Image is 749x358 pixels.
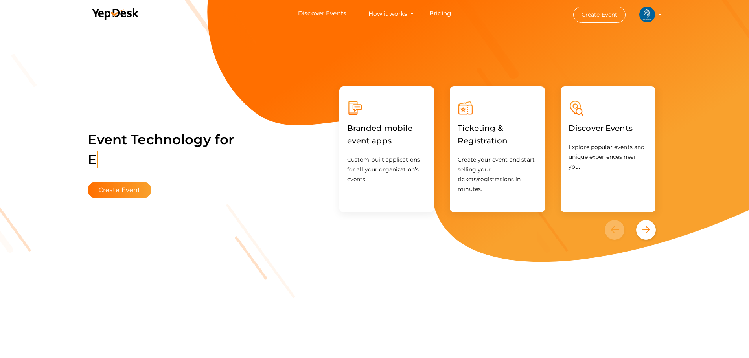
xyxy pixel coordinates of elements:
[88,120,234,180] label: Event Technology for
[88,151,98,168] span: E
[347,116,427,153] label: Branded mobile event apps
[458,116,537,153] label: Ticketing & Registration
[88,182,152,198] button: Create Event
[298,6,346,21] a: Discover Events
[636,220,656,240] button: Next
[429,6,451,21] a: Pricing
[569,125,633,132] a: Discover Events
[458,138,537,145] a: Ticketing & Registration
[639,7,655,22] img: ACg8ocIlr20kWlusTYDilfQwsc9vjOYCKrm0LB8zShf3GP8Yo5bmpMCa=s100
[366,6,410,21] button: How it works
[569,142,648,172] p: Explore popular events and unique experiences near you.
[347,155,427,184] p: Custom-built applications for all your organization’s events
[458,155,537,194] p: Create your event and start selling your tickets/registrations in minutes.
[569,116,633,140] label: Discover Events
[347,138,427,145] a: Branded mobile event apps
[605,220,634,240] button: Previous
[573,7,626,23] button: Create Event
